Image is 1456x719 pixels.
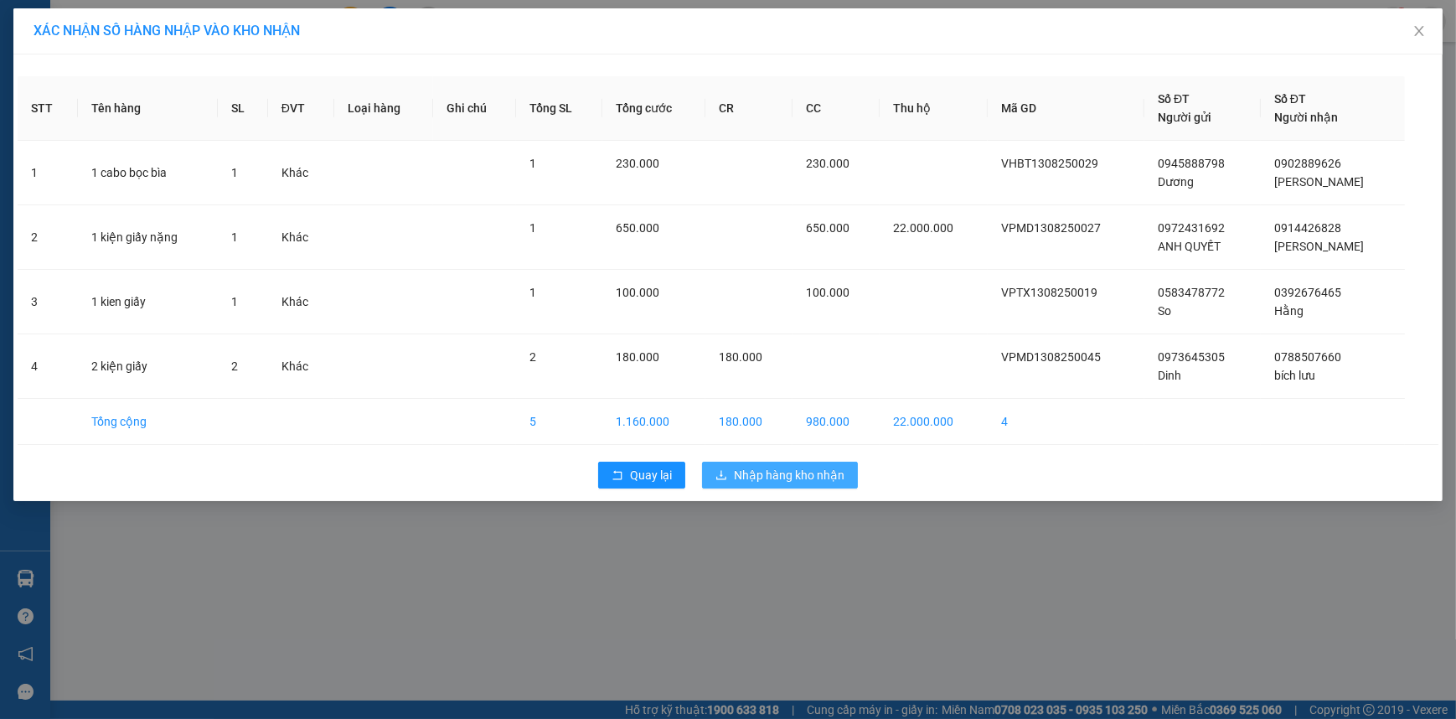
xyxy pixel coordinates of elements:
[1274,304,1304,318] span: Hằng
[268,270,334,334] td: Khác
[893,221,953,235] span: 22.000.000
[18,141,78,205] td: 1
[218,76,268,141] th: SL
[529,286,536,299] span: 1
[1274,92,1306,106] span: Số ĐT
[616,221,659,235] span: 650.000
[630,466,672,484] span: Quay lại
[806,157,849,170] span: 230.000
[806,221,849,235] span: 650.000
[529,157,536,170] span: 1
[529,350,536,364] span: 2
[705,399,793,445] td: 180.000
[1412,24,1426,38] span: close
[78,270,218,334] td: 1 kien giấy
[988,399,1144,445] td: 4
[1158,304,1171,318] span: So
[793,76,880,141] th: CC
[231,230,238,244] span: 1
[78,399,218,445] td: Tổng cộng
[1001,221,1101,235] span: VPMD1308250027
[334,76,433,141] th: Loại hàng
[18,270,78,334] td: 3
[231,295,238,308] span: 1
[268,141,334,205] td: Khác
[988,76,1144,141] th: Mã GD
[705,76,793,141] th: CR
[1001,350,1101,364] span: VPMD1308250045
[1274,350,1341,364] span: 0788507660
[268,76,334,141] th: ĐVT
[1274,240,1364,253] span: [PERSON_NAME]
[1001,157,1098,170] span: VHBT1308250029
[231,166,238,179] span: 1
[78,205,218,270] td: 1 kiện giấy nặng
[268,334,334,399] td: Khác
[1274,369,1315,382] span: bích lưu
[880,76,988,141] th: Thu hộ
[612,469,623,483] span: rollback
[602,399,705,445] td: 1.160.000
[78,76,218,141] th: Tên hàng
[529,221,536,235] span: 1
[1396,8,1443,55] button: Close
[616,157,659,170] span: 230.000
[231,359,238,373] span: 2
[715,469,727,483] span: download
[1158,350,1225,364] span: 0973645305
[268,205,334,270] td: Khác
[1158,240,1221,253] span: ANH QUYẾT
[702,462,858,489] button: downloadNhập hàng kho nhận
[1158,369,1181,382] span: Dinh
[1158,175,1194,189] span: Dương
[793,399,880,445] td: 980.000
[1274,157,1341,170] span: 0902889626
[1158,157,1225,170] span: 0945888798
[1158,221,1225,235] span: 0972431692
[806,286,849,299] span: 100.000
[719,350,762,364] span: 180.000
[516,76,602,141] th: Tổng SL
[602,76,705,141] th: Tổng cước
[516,399,602,445] td: 5
[616,286,659,299] span: 100.000
[734,466,844,484] span: Nhập hàng kho nhận
[1158,92,1190,106] span: Số ĐT
[34,23,300,39] span: XÁC NHẬN SỐ HÀNG NHẬP VÀO KHO NHẬN
[1274,111,1338,124] span: Người nhận
[1274,221,1341,235] span: 0914426828
[78,141,218,205] td: 1 cabo bọc bìa
[1274,286,1341,299] span: 0392676465
[1274,175,1364,189] span: [PERSON_NAME]
[1158,286,1225,299] span: 0583478772
[433,76,516,141] th: Ghi chú
[1001,286,1097,299] span: VPTX1308250019
[18,334,78,399] td: 4
[78,334,218,399] td: 2 kiện giấy
[18,76,78,141] th: STT
[1158,111,1211,124] span: Người gửi
[616,350,659,364] span: 180.000
[880,399,988,445] td: 22.000.000
[598,462,685,489] button: rollbackQuay lại
[18,205,78,270] td: 2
